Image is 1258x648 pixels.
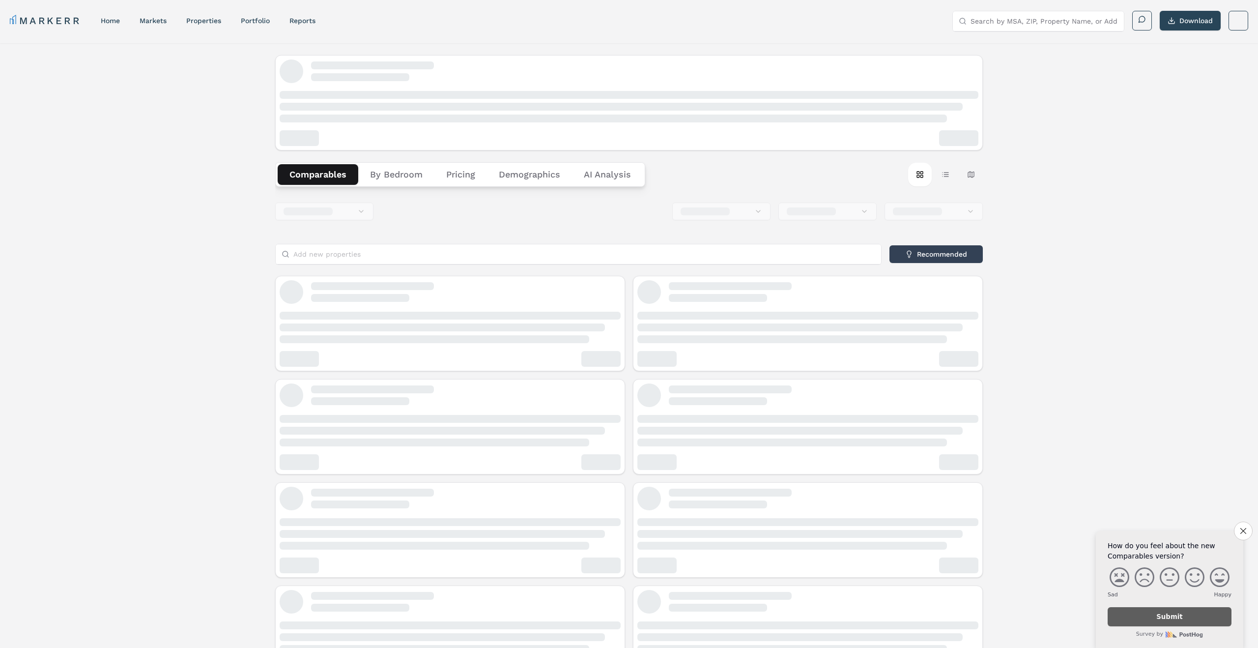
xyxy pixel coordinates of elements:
button: By Bedroom [358,164,434,185]
button: AI Analysis [572,164,643,185]
a: Portfolio [241,17,270,25]
a: home [101,17,120,25]
input: Add new properties [293,244,875,264]
a: MARKERR [10,14,81,28]
button: Demographics [487,164,572,185]
button: Download [1160,11,1221,30]
button: Pricing [434,164,487,185]
a: reports [289,17,315,25]
button: Recommended [889,245,983,263]
input: Search by MSA, ZIP, Property Name, or Address [971,11,1118,31]
a: properties [186,17,221,25]
button: Comparables [278,164,358,185]
a: markets [140,17,167,25]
